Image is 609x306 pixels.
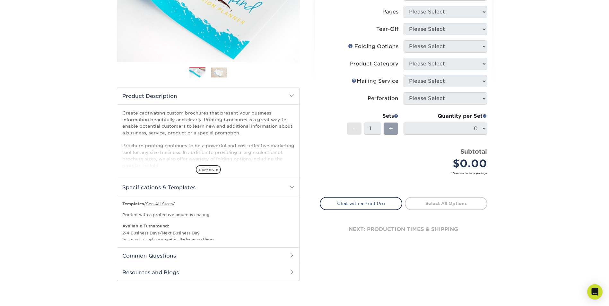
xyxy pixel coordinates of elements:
[122,212,294,218] p: Printed with a protective aqueous coating
[320,197,402,210] a: Chat with a Print Pro
[347,112,398,120] div: Sets
[460,148,487,155] strong: Subtotal
[587,284,603,300] div: Open Intercom Messenger
[405,197,487,210] a: Select All Options
[146,201,173,206] a: See All Sizes
[408,156,487,171] div: $0.00
[368,95,398,102] div: Perforation
[122,223,294,242] p: /
[162,231,200,235] a: Next Business Day
[122,224,169,228] b: Available Turnaround:
[122,201,144,206] b: Templates
[2,286,55,304] iframe: Google Customer Reviews
[382,8,398,16] div: Pages
[353,124,356,133] span: -
[122,237,214,241] small: *some product options may affect the turnaround times
[320,210,487,249] div: next: production times & shipping
[122,231,160,235] a: 2-4 Business Days
[389,124,393,133] span: +
[117,264,300,281] h2: Resources and Blogs
[211,67,227,77] img: Brochures & Flyers 02
[196,165,221,174] span: show more
[376,25,398,33] div: Tear-Off
[352,77,398,85] div: Mailing Service
[325,171,487,175] small: *Does not include postage
[117,247,300,264] h2: Common Questions
[189,67,205,79] img: Brochures & Flyers 01
[348,43,398,50] div: Folding Options
[117,179,300,196] h2: Specifications & Templates
[117,88,300,104] h2: Product Description
[350,60,398,68] div: Product Category
[122,110,294,169] p: Create captivating custom brochures that present your business information beautifully and clearl...
[122,201,294,207] p: / /
[404,112,487,120] div: Quantity per Set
